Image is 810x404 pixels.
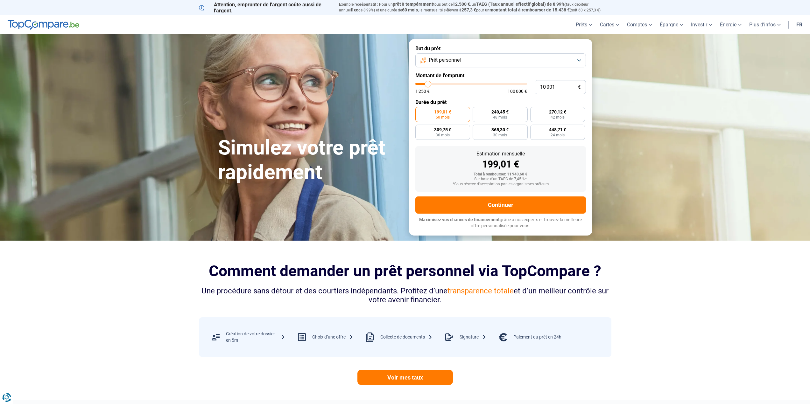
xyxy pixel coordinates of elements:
[623,15,656,34] a: Comptes
[549,127,566,132] span: 448,71 €
[415,89,430,93] span: 1 250 €
[380,334,433,340] div: Collecte de documents
[199,286,611,305] div: Une procédure sans détour et des courtiers indépendants. Profitez d’une et d’un meilleur contrôle...
[493,133,507,137] span: 30 mois
[549,110,566,114] span: 270,12 €
[578,85,581,90] span: €
[551,115,565,119] span: 42 mois
[420,177,581,181] div: Sur base d'un TAEG de 7,45 %*
[357,370,453,385] a: Voir mes taux
[415,72,586,79] label: Montant de l'emprunt
[461,7,476,12] span: 257,3 €
[745,15,785,34] a: Plus d'infos
[351,7,358,12] span: fixe
[402,7,418,12] span: 60 mois
[415,217,586,229] p: grâce à nos experts et trouvez la meilleure offre personnalisée pour vous.
[551,133,565,137] span: 24 mois
[226,331,285,343] div: Création de votre dossier en 5m
[792,15,806,34] a: fr
[419,217,500,222] span: Maximisez vos chances de financement
[339,2,611,13] p: Exemple représentatif : Pour un tous but de , un (taux débiteur annuel de 8,99%) et une durée de ...
[8,20,79,30] img: TopCompare
[312,334,353,340] div: Choix d’une offre
[218,136,401,185] h1: Simulez votre prêt rapidement
[687,15,716,34] a: Investir
[434,127,451,132] span: 309,75 €
[415,196,586,214] button: Continuer
[420,151,581,156] div: Estimation mensuelle
[199,262,611,280] h2: Comment demander un prêt personnel via TopCompare ?
[420,160,581,169] div: 199,01 €
[393,2,433,7] span: prêt à tempérament
[434,110,451,114] span: 199,01 €
[453,2,470,7] span: 12.500 €
[420,172,581,177] div: Total à rembourser: 11 940,60 €
[415,53,586,67] button: Prêt personnel
[572,15,596,34] a: Prêts
[508,89,527,93] span: 100 000 €
[415,45,586,51] label: But du prêt
[420,182,581,187] div: *Sous réserve d'acceptation par les organismes prêteurs
[460,334,486,340] div: Signature
[493,115,507,119] span: 48 mois
[716,15,745,34] a: Énergie
[436,115,450,119] span: 60 mois
[476,2,565,7] span: TAEG (Taux annuel effectif global) de 8,99%
[490,7,570,12] span: montant total à rembourser de 15.438 €
[491,127,509,132] span: 365,30 €
[447,286,514,295] span: transparence totale
[596,15,623,34] a: Cartes
[491,110,509,114] span: 240,45 €
[436,133,450,137] span: 36 mois
[656,15,687,34] a: Épargne
[199,2,331,14] p: Attention, emprunter de l'argent coûte aussi de l'argent.
[513,334,561,340] div: Paiement du prêt en 24h
[429,57,461,64] span: Prêt personnel
[415,99,586,105] label: Durée du prêt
